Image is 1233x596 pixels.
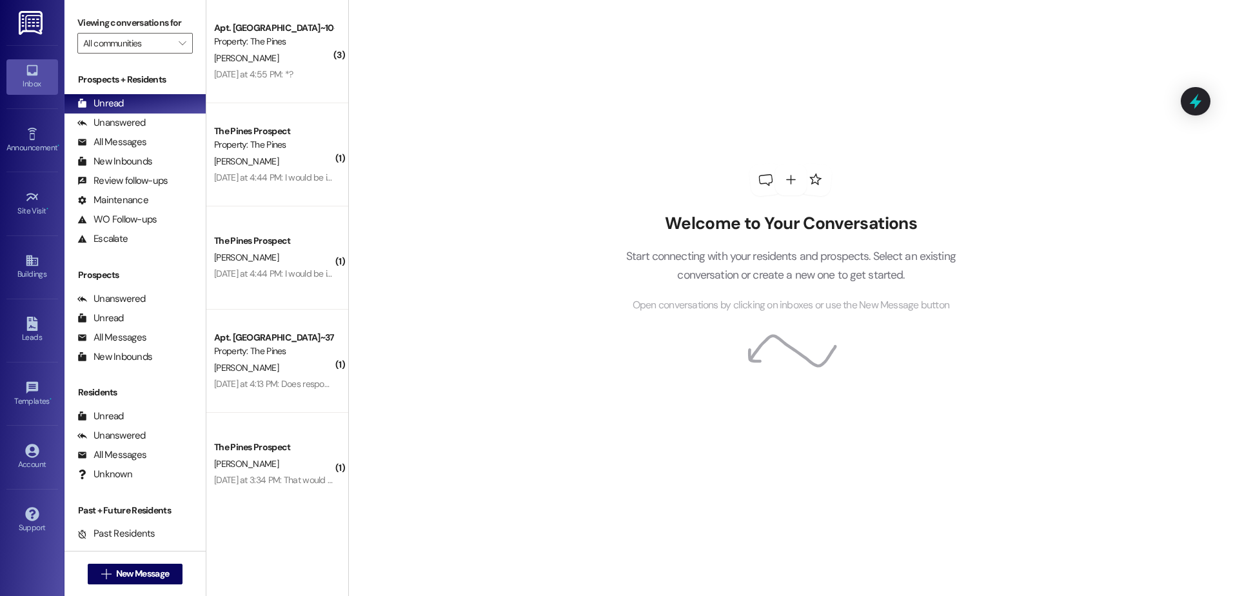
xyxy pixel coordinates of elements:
[77,429,146,442] div: Unanswered
[6,440,58,475] a: Account
[77,312,124,325] div: Unread
[50,395,52,404] span: •
[214,68,293,80] div: [DATE] at 4:55 PM: *?
[77,194,148,207] div: Maintenance
[214,458,279,470] span: [PERSON_NAME]
[77,232,128,246] div: Escalate
[214,268,395,279] div: [DATE] at 4:44 PM: I would be interested for sure
[214,344,333,358] div: Property: The Pines
[77,292,146,306] div: Unanswered
[77,13,193,33] label: Viewing conversations for
[83,33,172,54] input: All communities
[6,503,58,538] a: Support
[57,141,59,150] span: •
[214,52,279,64] span: [PERSON_NAME]
[6,59,58,94] a: Inbox
[77,468,132,481] div: Unknown
[77,410,124,423] div: Unread
[77,116,146,130] div: Unanswered
[214,138,333,152] div: Property: The Pines
[179,38,186,48] i: 
[214,21,333,35] div: Apt. [GEOGRAPHIC_DATA]~10~C, 1 The Pines (Women's) North
[6,250,58,284] a: Buildings
[633,297,949,313] span: Open conversations by clicking on inboxes or use the New Message button
[77,331,146,344] div: All Messages
[77,527,155,541] div: Past Residents
[214,252,279,263] span: [PERSON_NAME]
[214,124,333,138] div: The Pines Prospect
[214,331,333,344] div: Apt. [GEOGRAPHIC_DATA]~37~D, 1 The Pines (Men's) South
[77,155,152,168] div: New Inbounds
[214,234,333,248] div: The Pines Prospect
[46,204,48,214] span: •
[6,313,58,348] a: Leads
[64,268,206,282] div: Prospects
[606,214,975,234] h2: Welcome to Your Conversations
[19,11,45,35] img: ResiDesk Logo
[77,448,146,462] div: All Messages
[77,135,146,149] div: All Messages
[214,474,362,486] div: [DATE] at 3:34 PM: That would be great!
[64,504,206,517] div: Past + Future Residents
[214,441,333,454] div: The Pines Prospect
[214,378,435,390] div: [DATE] at 4:13 PM: Does responding to this notify the office?
[77,97,124,110] div: Unread
[214,362,279,373] span: [PERSON_NAME]
[64,73,206,86] div: Prospects + Residents
[214,172,395,183] div: [DATE] at 4:44 PM: I would be interested for sure
[6,377,58,412] a: Templates •
[214,35,333,48] div: Property: The Pines
[77,174,168,188] div: Review follow-ups
[88,564,183,584] button: New Message
[214,155,279,167] span: [PERSON_NAME]
[77,350,152,364] div: New Inbounds
[77,213,157,226] div: WO Follow-ups
[64,386,206,399] div: Residents
[6,186,58,221] a: Site Visit •
[606,247,975,284] p: Start connecting with your residents and prospects. Select an existing conversation or create a n...
[116,567,169,581] span: New Message
[101,569,111,579] i: 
